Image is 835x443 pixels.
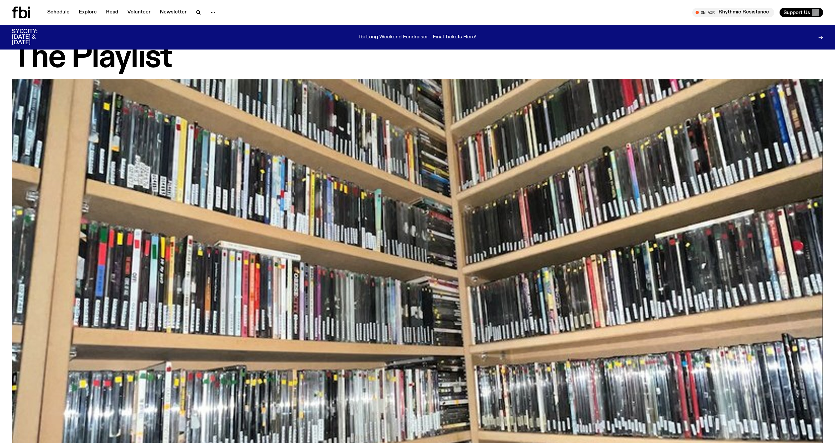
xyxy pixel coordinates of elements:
a: Newsletter [156,8,191,17]
p: fbi Long Weekend Fundraiser - Final Tickets Here! [359,34,476,40]
button: Support Us [780,8,823,17]
span: Support Us [783,10,810,15]
button: On AirRhythmic Resistance [692,8,774,17]
a: Volunteer [123,8,155,17]
a: Read [102,8,122,17]
a: Schedule [43,8,73,17]
h1: The Playlist [12,43,823,73]
a: Explore [75,8,101,17]
h3: SYDCITY: [DATE] & [DATE] [12,29,54,46]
